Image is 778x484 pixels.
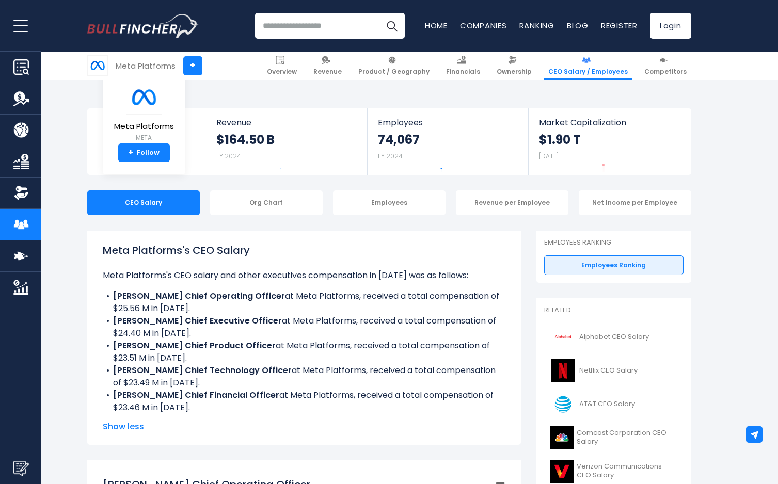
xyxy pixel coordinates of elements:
span: Revenue [216,118,357,127]
span: Revenue [313,68,342,76]
span: Competitors [644,68,687,76]
small: FY 2024 [216,152,241,160]
div: Meta Platforms [116,60,176,72]
div: Employees [333,190,446,215]
span: Overview [267,68,297,76]
a: Competitors [640,52,691,80]
a: Companies [460,20,507,31]
p: Related [544,306,684,315]
span: AT&T CEO Salary [579,400,635,409]
span: Comcast Corporation CEO Salary [577,429,677,446]
img: VZ logo [550,460,574,483]
a: Revenue [309,52,346,80]
img: NFLX logo [550,359,576,382]
a: Employees 74,067 FY 2024 [368,108,528,175]
b: [PERSON_NAME] Chief Operating Officer [113,290,285,302]
a: Alphabet CEO Salary [544,323,684,351]
img: META logo [126,80,162,115]
li: at Meta Platforms, received a total compensation of $23.46 M in [DATE]. [103,389,505,414]
span: Product / Geography [358,68,430,76]
b: [PERSON_NAME] Chief Executive Officer [113,315,282,327]
a: Revenue $164.50 B FY 2024 [206,108,368,175]
img: Bullfincher logo [87,14,199,38]
button: Search [379,13,405,39]
img: META logo [88,56,107,75]
span: CEO Salary / Employees [548,68,628,76]
h1: Meta Platforms's CEO Salary [103,243,505,258]
p: Employees Ranking [544,238,684,247]
b: [PERSON_NAME] Chief Financial Officer [113,389,279,401]
div: Net Income per Employee [579,190,691,215]
span: Show less [103,421,505,433]
li: at Meta Platforms, received a total compensation of $23.49 M in [DATE]. [103,364,505,389]
small: [DATE] [539,152,559,160]
span: Verizon Communications CEO Salary [577,462,677,480]
a: Product / Geography [354,52,434,80]
img: CMCSA logo [550,426,574,449]
a: Comcast Corporation CEO Salary [544,424,684,452]
img: T logo [550,393,576,416]
b: [PERSON_NAME] Chief Product Officer [113,340,276,351]
b: [PERSON_NAME] Chief Technology Officer [113,364,292,376]
a: Home [425,20,448,31]
a: Blog [567,20,589,31]
strong: $164.50 B [216,132,275,148]
a: Ranking [519,20,554,31]
a: Register [601,20,638,31]
a: +Follow [118,143,170,162]
small: FY 2024 [378,152,403,160]
a: Market Capitalization $1.90 T [DATE] [529,108,690,175]
span: Meta Platforms [114,122,174,131]
a: Netflix CEO Salary [544,357,684,385]
a: + [183,56,202,75]
img: Ownership [13,185,29,201]
span: Financials [446,68,480,76]
strong: 74,067 [378,132,420,148]
div: Org Chart [210,190,323,215]
div: CEO Salary [87,190,200,215]
div: Revenue per Employee [456,190,568,215]
p: Meta Platforms's CEO salary and other executives compensation in [DATE] was as follows: [103,269,505,282]
a: Financials [441,52,485,80]
a: CEO Salary / Employees [544,52,632,80]
span: Market Capitalization [539,118,679,127]
span: Alphabet CEO Salary [579,333,649,342]
a: Employees Ranking [544,255,684,275]
li: at Meta Platforms, received a total compensation of $23.51 M in [DATE]. [103,340,505,364]
small: META [114,133,174,142]
strong: + [128,148,133,157]
strong: $1.90 T [539,132,581,148]
img: GOOGL logo [550,326,576,349]
span: Employees [378,118,518,127]
li: at Meta Platforms, received a total compensation of $24.40 M in [DATE]. [103,315,505,340]
a: Meta Platforms META [114,79,174,144]
a: AT&T CEO Salary [544,390,684,418]
a: Overview [262,52,301,80]
a: Go to homepage [87,14,198,38]
span: Ownership [497,68,532,76]
li: at Meta Platforms, received a total compensation of $25.56 M in [DATE]. [103,290,505,315]
a: Login [650,13,691,39]
span: Netflix CEO Salary [579,366,638,375]
a: Ownership [492,52,536,80]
